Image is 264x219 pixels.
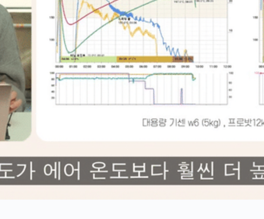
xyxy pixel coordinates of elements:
span: 홈 [19,177,23,182]
span: 대화 [56,178,64,182]
h4: 강의 구성 [165,158,252,170]
a: 강의 수강하기 [165,119,252,134]
li: 27개의 수업 [165,170,252,178]
a: 홈 [2,168,41,183]
p: 2016년 커피를 시작한 [PERSON_NAME]는 KCRC에서 준우승을 거두기까지 자신만의 로스팅 기준을 정립하기 위해 오랜 시간 고민하고 노하우을 쌓아왔습니다. 단순히 로... [3,114,132,163]
div: 아직 등록하지 않음 [165,102,252,115]
a: 대화 [41,168,79,183]
span: 설정 [95,177,102,182]
a: 설정 [79,168,118,183]
h2: 바뀌는 배치 사이즈, 어떻게 대응하고 계신가요? [3,183,132,201]
span: 수강료 312,000원 [192,140,225,146]
li: 강의 자격증 [165,182,252,190]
